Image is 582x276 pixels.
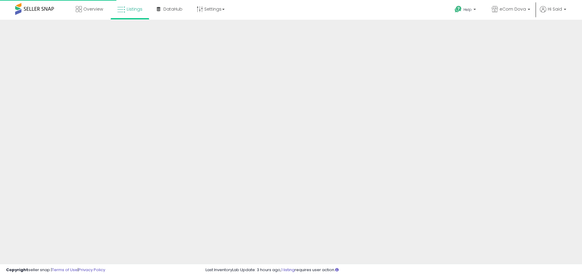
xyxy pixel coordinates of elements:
[127,6,142,12] span: Listings
[450,1,482,20] a: Help
[83,6,103,12] span: Overview
[463,7,472,12] span: Help
[6,267,105,273] div: seller snap | |
[79,267,105,273] a: Privacy Policy
[500,6,526,12] span: eCom Dova
[163,6,182,12] span: DataHub
[540,6,566,20] a: Hi Said
[6,267,28,273] strong: Copyright
[206,267,576,273] div: Last InventoryLab Update: 3 hours ago, requires user action.
[548,6,562,12] span: Hi Said
[52,267,78,273] a: Terms of Use
[281,267,295,273] a: 1 listing
[454,5,462,13] i: Get Help
[335,268,339,272] i: Click here to read more about un-synced listings.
